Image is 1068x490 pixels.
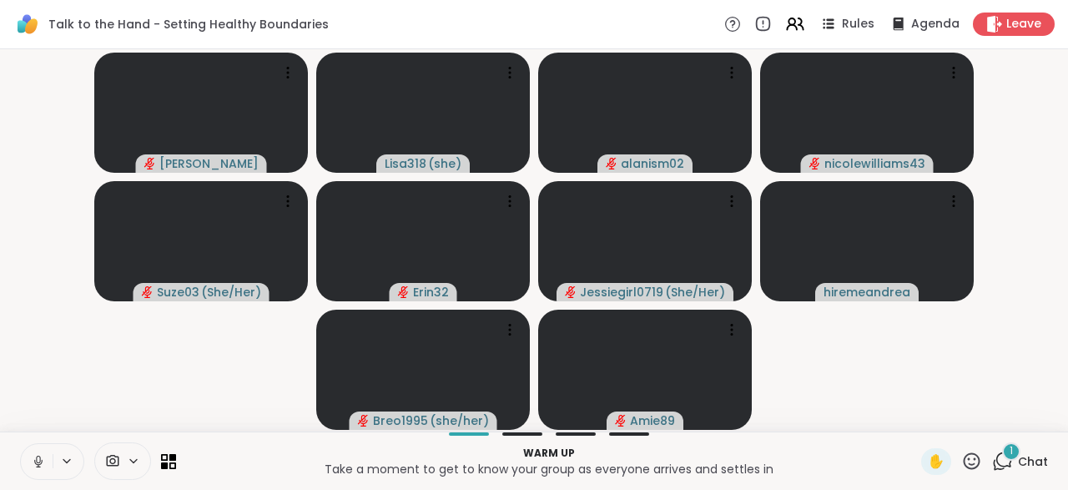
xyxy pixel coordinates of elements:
[606,158,617,169] span: audio-muted
[373,412,428,429] span: Breo1995
[565,286,577,298] span: audio-muted
[911,16,960,33] span: Agenda
[142,286,154,298] span: audio-muted
[824,284,910,301] span: hiremeandrea
[385,155,426,172] span: Lisa318
[665,284,725,301] span: ( She/Her )
[157,284,199,301] span: Suze03
[358,415,370,427] span: audio-muted
[842,16,874,33] span: Rules
[1018,453,1048,470] span: Chat
[630,412,675,429] span: Amie89
[1010,444,1013,458] span: 1
[1006,16,1041,33] span: Leave
[824,155,925,172] span: nicolewilliams43
[159,155,259,172] span: [PERSON_NAME]
[144,158,156,169] span: audio-muted
[809,158,821,169] span: audio-muted
[186,446,911,461] p: Warm up
[428,155,461,172] span: ( she )
[201,284,261,301] span: ( She/Her )
[413,284,449,301] span: Erin32
[580,284,663,301] span: Jessiegirl0719
[48,16,329,33] span: Talk to the Hand - Setting Healthy Boundaries
[621,155,684,172] span: alanism02
[13,10,42,38] img: ShareWell Logomark
[186,461,911,477] p: Take a moment to get to know your group as everyone arrives and settles in
[430,412,489,429] span: ( she/her )
[398,286,410,298] span: audio-muted
[615,415,627,427] span: audio-muted
[928,452,945,472] span: ✋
